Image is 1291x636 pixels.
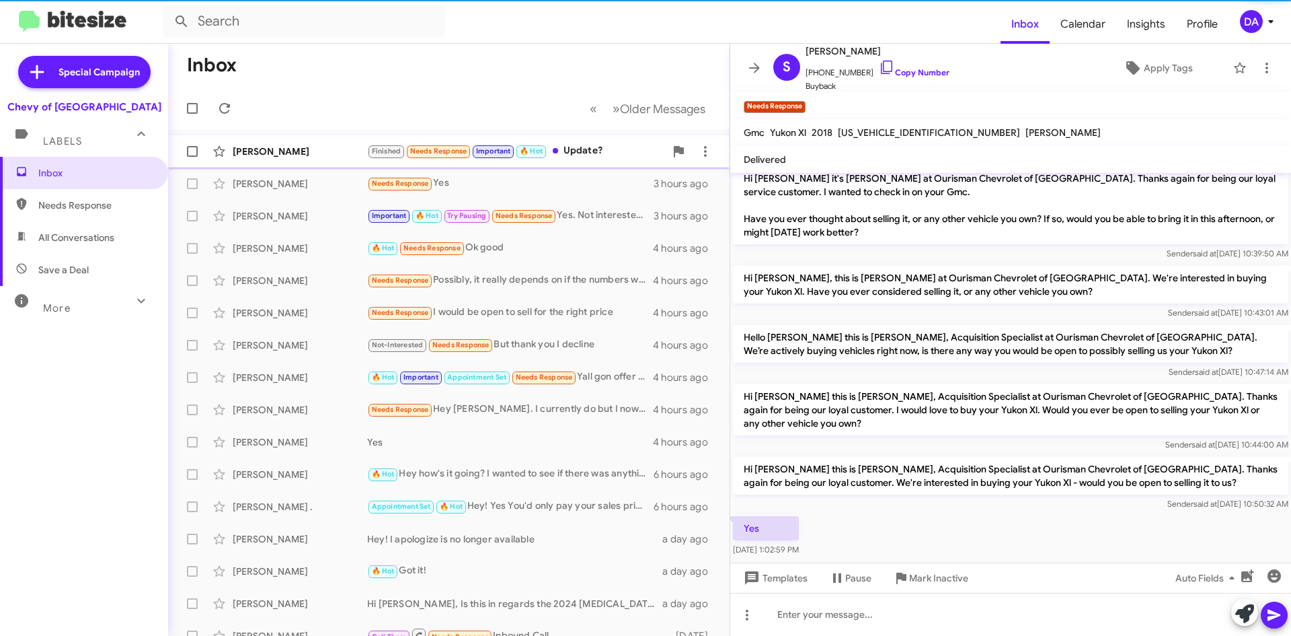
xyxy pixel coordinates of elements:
span: 🔥 Hot [372,567,395,575]
div: [PERSON_NAME] [233,339,367,352]
span: [US_VEHICLE_IDENTIFICATION_NUMBER] [838,127,1020,139]
div: [PERSON_NAME] [233,145,367,158]
h1: Inbox [187,55,237,76]
span: Buyback [806,79,949,93]
span: Try Pausing [447,211,486,220]
div: [PERSON_NAME] [233,242,367,255]
button: DA [1228,10,1276,33]
span: Templates [741,566,808,590]
span: Sender [DATE] 10:50:32 AM [1167,499,1288,509]
span: 🔥 Hot [416,211,438,220]
div: Possibly, it really depends on if the numbers work for me. [367,273,653,288]
button: Previous [582,95,605,122]
a: Inbox [1001,5,1050,44]
div: [PERSON_NAME] [233,435,367,449]
div: a day ago [662,565,719,578]
a: Profile [1176,5,1228,44]
div: [PERSON_NAME] . [233,500,367,514]
span: More [43,302,71,314]
a: Calendar [1050,5,1116,44]
button: Pause [818,566,882,590]
div: a day ago [662,597,719,610]
div: 3 hours ago [654,209,719,223]
span: Sender [DATE] 10:47:14 AM [1169,367,1288,377]
span: Sender [DATE] 10:44:00 AM [1165,439,1288,450]
div: Hi [PERSON_NAME], Is this in regards the 2024 [MEDICAL_DATA] hybrid limited? [367,597,662,610]
div: [PERSON_NAME] [233,177,367,190]
span: Finished [372,147,401,155]
span: Appointment Set [372,502,431,511]
div: Hey how's it going? I wanted to see if there was anything I could do to help earn your business? [367,466,654,482]
span: Needs Response [516,373,573,382]
div: Yes [367,435,653,449]
div: [PERSON_NAME] [233,274,367,287]
span: 🔥 Hot [372,470,395,479]
span: Gmc [744,127,765,139]
p: Hello [PERSON_NAME] this is [PERSON_NAME], Acquisition Specialist at Ourisman Chevrolet of [GEOGR... [733,325,1288,363]
span: Important [476,147,511,155]
div: [PERSON_NAME] [233,532,367,546]
span: Needs Response [496,211,553,220]
p: Hi [PERSON_NAME] this is [PERSON_NAME], Acquisition Specialist at Ourisman Chevrolet of [GEOGRAPH... [733,457,1288,495]
button: Next [604,95,713,122]
span: 🔥 Hot [520,147,543,155]
div: [PERSON_NAME] [233,565,367,578]
div: Hey! Yes You'd only pay your sales price + $800 Processing Fee. After that you pay your local tax... [367,499,654,514]
p: Yes [733,516,799,540]
span: Save a Deal [38,263,89,277]
button: Apply Tags [1089,56,1226,80]
div: I would be open to sell for the right price [367,305,653,320]
span: Needs Response [38,199,153,212]
div: 3 hours ago [654,177,719,190]
p: Hi [PERSON_NAME] it's [PERSON_NAME] at Ourisman Chevrolet of [GEOGRAPHIC_DATA]. Thanks again for ... [733,166,1288,244]
span: said at [1194,308,1218,318]
span: [PERSON_NAME] [806,43,949,59]
div: Hey [PERSON_NAME]. I currently do but I now live in [US_STATE]. It is my second car so I do not d... [367,402,653,417]
div: [PERSON_NAME] [233,306,367,320]
span: Inbox [38,166,153,180]
span: Not-Interested [372,341,424,349]
div: 4 hours ago [653,371,719,384]
span: 🔥 Hot [372,244,395,252]
span: All Conversations [38,231,114,244]
span: Needs Response [432,341,490,349]
span: Older Messages [620,102,705,116]
span: Needs Response [410,147,467,155]
div: Chevy of [GEOGRAPHIC_DATA] [7,100,161,114]
div: [PERSON_NAME] [233,209,367,223]
span: [PHONE_NUMBER] [806,59,949,79]
span: Special Campaign [58,65,140,79]
div: Yes. Not interested in selling. [367,208,654,223]
div: 4 hours ago [653,306,719,320]
button: Mark Inactive [882,566,979,590]
a: Copy Number [879,67,949,77]
div: Yall gon offer some nonsense price [367,369,653,385]
span: Labels [43,135,82,147]
div: DA [1240,10,1263,33]
span: Needs Response [372,308,429,317]
a: Insights [1116,5,1176,44]
span: said at [1194,499,1217,509]
span: Apply Tags [1144,56,1193,80]
span: Sender [DATE] 10:43:01 AM [1168,308,1288,318]
div: 4 hours ago [653,403,719,417]
div: a day ago [662,532,719,546]
div: [PERSON_NAME] [233,468,367,481]
span: [DATE] 1:02:59 PM [733,544,799,555]
div: 4 hours ago [653,274,719,287]
span: S [783,57,791,78]
span: Sender [DATE] 10:39:50 AM [1167,248,1288,258]
div: Hey! I apologize is no longer available [367,532,662,546]
div: [PERSON_NAME] [233,597,367,610]
div: 6 hours ago [654,500,719,514]
span: 2018 [812,127,832,139]
div: Update? [367,143,665,159]
a: Special Campaign [18,56,151,88]
span: said at [1193,248,1216,258]
div: Got it! [367,563,662,579]
span: Yukon Xl [770,127,806,139]
span: Important [372,211,407,220]
span: Auto Fields [1175,566,1240,590]
div: But thank you I decline [367,337,653,353]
